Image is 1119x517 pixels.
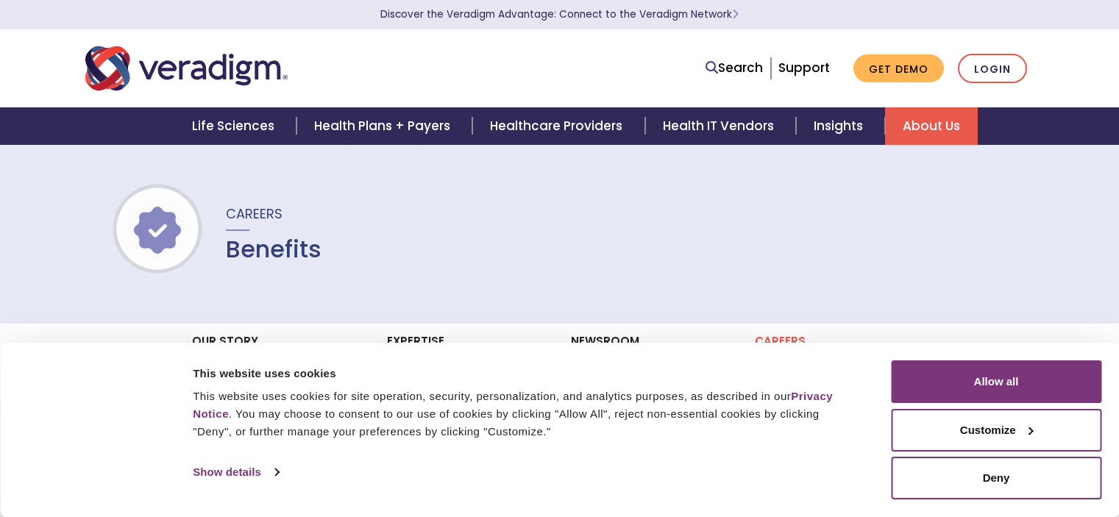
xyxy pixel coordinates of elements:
[226,204,283,223] span: Careers
[226,235,322,263] h1: Benefits
[891,360,1101,403] button: Allow all
[296,107,472,145] a: Health Plans + Payers
[193,461,278,483] a: Show details
[885,107,978,145] a: About Us
[778,59,830,76] a: Support
[193,388,858,441] div: This website uses cookies for site operation, security, personalization, and analytics purposes, ...
[174,107,296,145] a: Life Sciences
[472,107,644,145] a: Healthcare Providers
[891,409,1101,452] button: Customize
[958,54,1027,84] a: Login
[732,7,739,21] span: Learn More
[706,58,763,78] a: Search
[193,365,858,382] div: This website uses cookies
[645,107,796,145] a: Health IT Vendors
[796,107,885,145] a: Insights
[853,54,944,83] a: Get Demo
[85,44,288,93] img: Veradigm logo
[891,457,1101,499] button: Deny
[380,7,739,21] a: Discover the Veradigm Advantage: Connect to the Veradigm NetworkLearn More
